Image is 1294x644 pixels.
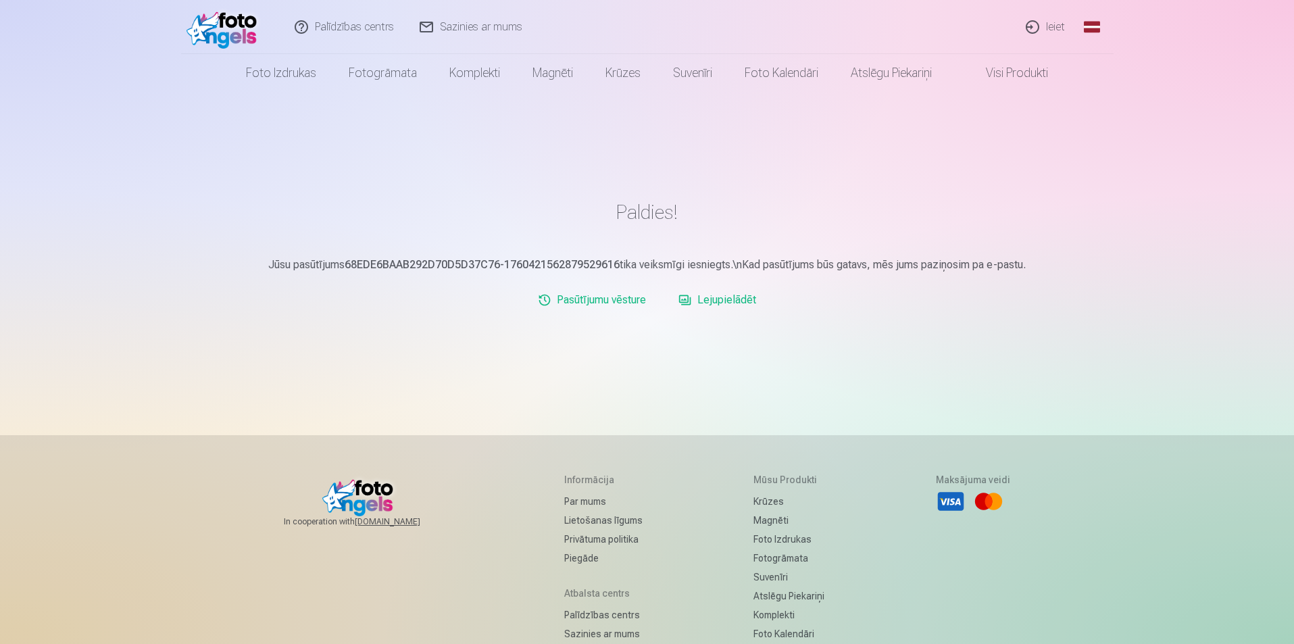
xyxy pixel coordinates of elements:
[186,5,264,49] img: /fa1
[753,568,824,587] a: Suvenīri
[753,473,824,487] h5: Mūsu produkti
[673,287,762,314] a: Lejupielādēt
[936,487,966,516] li: Visa
[753,605,824,624] a: Komplekti
[564,624,643,643] a: Sazinies ar mums
[753,624,824,643] a: Foto kalendāri
[835,54,948,92] a: Atslēgu piekariņi
[753,549,824,568] a: Fotogrāmata
[532,287,651,314] a: Pasūtījumu vēsture
[753,511,824,530] a: Magnēti
[589,54,657,92] a: Krūzes
[355,516,453,527] a: [DOMAIN_NAME]
[974,487,1003,516] li: Mastercard
[564,492,643,511] a: Par mums
[332,54,433,92] a: Fotogrāmata
[753,587,824,605] a: Atslēgu piekariņi
[516,54,589,92] a: Magnēti
[253,200,1042,224] h1: Paldies!
[564,549,643,568] a: Piegāde
[564,511,643,530] a: Lietošanas līgums
[753,492,824,511] a: Krūzes
[728,54,835,92] a: Foto kalendāri
[936,473,1010,487] h5: Maksājuma veidi
[564,605,643,624] a: Palīdzības centrs
[253,257,1042,273] p: Jūsu pasūtījums tika veiksmīgi iesniegts.\nKad pasūtījums būs gatavs, mēs jums paziņosim pa e-pastu.
[230,54,332,92] a: Foto izdrukas
[433,54,516,92] a: Komplekti
[564,530,643,549] a: Privātuma politika
[753,530,824,549] a: Foto izdrukas
[564,587,643,600] h5: Atbalsta centrs
[948,54,1064,92] a: Visi produkti
[564,473,643,487] h5: Informācija
[657,54,728,92] a: Suvenīri
[345,258,620,271] b: 68EDE6BAAB292D70D5D37C76-1760421562879529616
[284,516,453,527] span: In cooperation with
